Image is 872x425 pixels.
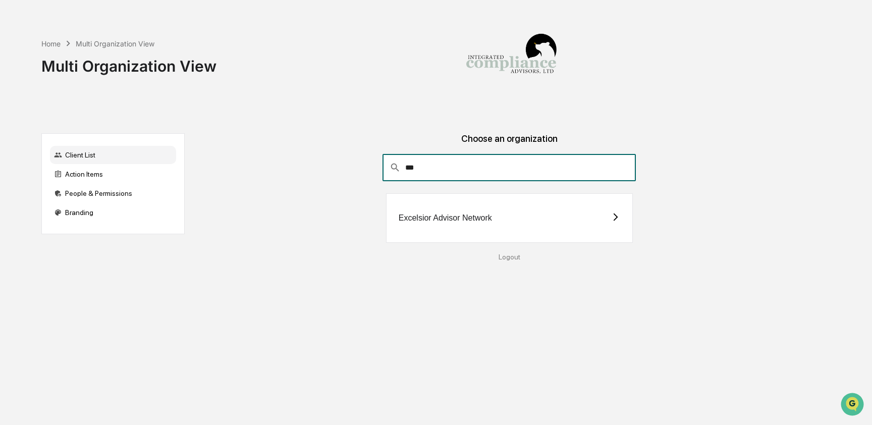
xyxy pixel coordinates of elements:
a: 🖐️Preclearance [6,123,69,141]
div: We're available if you need us! [34,87,128,95]
img: 1746055101610-c473b297-6a78-478c-a979-82029cc54cd1 [10,77,28,95]
iframe: Open customer support [840,392,867,419]
div: Branding [50,203,176,222]
div: consultant-dashboard__filter-organizations-search-bar [383,154,636,181]
a: Powered byPylon [71,171,122,179]
span: Pylon [100,171,122,179]
div: Action Items [50,165,176,183]
div: Multi Organization View [76,39,154,48]
div: People & Permissions [50,184,176,202]
p: How can we help? [10,21,184,37]
button: Start new chat [172,80,184,92]
div: Choose an organization [193,133,826,154]
div: 🔎 [10,147,18,155]
div: 🖐️ [10,128,18,136]
div: Client List [50,146,176,164]
img: Integrated Compliance Advisors [461,8,562,109]
div: 🗄️ [73,128,81,136]
a: 🔎Data Lookup [6,142,68,161]
div: Home [41,39,61,48]
div: Start new chat [34,77,166,87]
div: Logout [193,253,826,261]
div: Excelsior Advisor Network [399,214,492,223]
div: Multi Organization View [41,49,216,75]
span: Attestations [83,127,125,137]
a: 🗄️Attestations [69,123,129,141]
span: Preclearance [20,127,65,137]
span: Data Lookup [20,146,64,156]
